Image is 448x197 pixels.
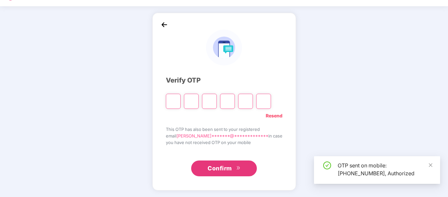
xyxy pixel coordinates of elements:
[208,164,232,173] span: Confirm
[238,94,253,109] input: Digit 5
[159,20,169,30] img: back_icon
[428,163,433,167] span: close
[256,94,271,109] input: Digit 6
[166,139,282,146] span: you have not received OTP on your mobile
[166,126,282,133] span: This OTP has also been sent to your registered
[323,161,331,169] span: check-circle
[166,75,282,86] div: Verify OTP
[166,94,181,109] input: Please enter verification code. Digit 1
[206,30,242,65] img: logo
[166,133,282,139] span: email in case
[191,160,257,176] button: Confirmdouble-right
[338,161,432,177] div: OTP sent on mobile: [PHONE_NUMBER], Authorized
[266,112,282,119] a: Resend
[184,94,199,109] input: Digit 2
[236,166,240,171] span: double-right
[202,94,217,109] input: Digit 3
[220,94,235,109] input: Digit 4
